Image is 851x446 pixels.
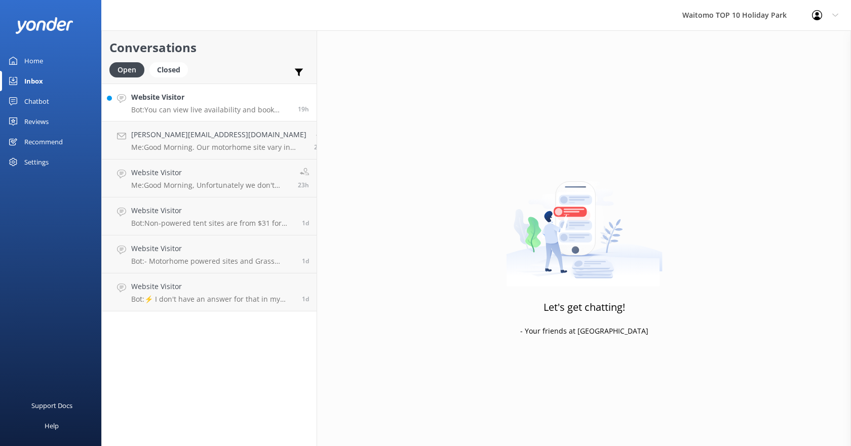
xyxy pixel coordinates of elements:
[102,273,317,311] a: Website VisitorBot:⚡ I don't have an answer for that in my knowledge base. Please try and rephras...
[302,257,309,265] span: Sep 03 2025 10:50pm (UTC +12:00) Pacific/Auckland
[298,105,309,113] span: Sep 04 2025 01:37pm (UTC +12:00) Pacific/Auckland
[45,416,59,436] div: Help
[131,105,290,114] p: Bot: You can view live availability and book your stay online at [URL][DOMAIN_NAME].
[109,64,149,75] a: Open
[15,17,73,34] img: yonder-white-logo.png
[302,219,309,227] span: Sep 04 2025 07:47am (UTC +12:00) Pacific/Auckland
[102,197,317,235] a: Website VisitorBot:Non-powered tent sites are from $31 for the first person, with an additional $...
[314,143,325,151] span: Sep 04 2025 10:11am (UTC +12:00) Pacific/Auckland
[149,64,193,75] a: Closed
[520,326,648,337] p: - Your friends at [GEOGRAPHIC_DATA]
[24,91,49,111] div: Chatbot
[302,295,309,303] span: Sep 03 2025 10:25pm (UTC +12:00) Pacific/Auckland
[102,121,317,159] a: [PERSON_NAME][EMAIL_ADDRESS][DOMAIN_NAME]Me:Good Morning. Our motorhome site vary in size, but we...
[544,299,625,315] h3: Let's get chatting!
[131,92,290,103] h4: Website Visitor
[506,160,663,287] img: artwork of a man stealing a conversation from at giant smartphone
[24,111,49,132] div: Reviews
[131,257,294,266] p: Bot: - Motorhome powered sites and Grass powered sites are $64 for 2 people per night. - Premium ...
[131,205,294,216] h4: Website Visitor
[31,395,72,416] div: Support Docs
[102,84,317,121] a: Website VisitorBot:You can view live availability and book your stay online at [URL][DOMAIN_NAME]...
[102,235,317,273] a: Website VisitorBot:- Motorhome powered sites and Grass powered sites are $64 for 2 people per nig...
[298,181,309,189] span: Sep 04 2025 10:08am (UTC +12:00) Pacific/Auckland
[109,38,309,57] h2: Conversations
[24,71,43,91] div: Inbox
[149,62,188,77] div: Closed
[131,243,294,254] h4: Website Visitor
[102,159,317,197] a: Website VisitorMe:Good Morning, Unfortunately we don't have prices for [DATE] just yet. If you se...
[131,181,290,190] p: Me: Good Morning, Unfortunately we don't have prices for [DATE] just yet. If you send an email to...
[24,132,63,152] div: Recommend
[131,295,294,304] p: Bot: ⚡ I don't have an answer for that in my knowledge base. Please try and rephrase your questio...
[24,51,43,71] div: Home
[131,167,290,178] h4: Website Visitor
[131,219,294,228] p: Bot: Non-powered tent sites are from $31 for the first person, with an additional $30 for every e...
[131,129,306,140] h4: [PERSON_NAME][EMAIL_ADDRESS][DOMAIN_NAME]
[109,62,144,77] div: Open
[131,281,294,292] h4: Website Visitor
[24,152,49,172] div: Settings
[131,143,306,152] p: Me: Good Morning. Our motorhome site vary in size, but we do have a few that are for motorhome up...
